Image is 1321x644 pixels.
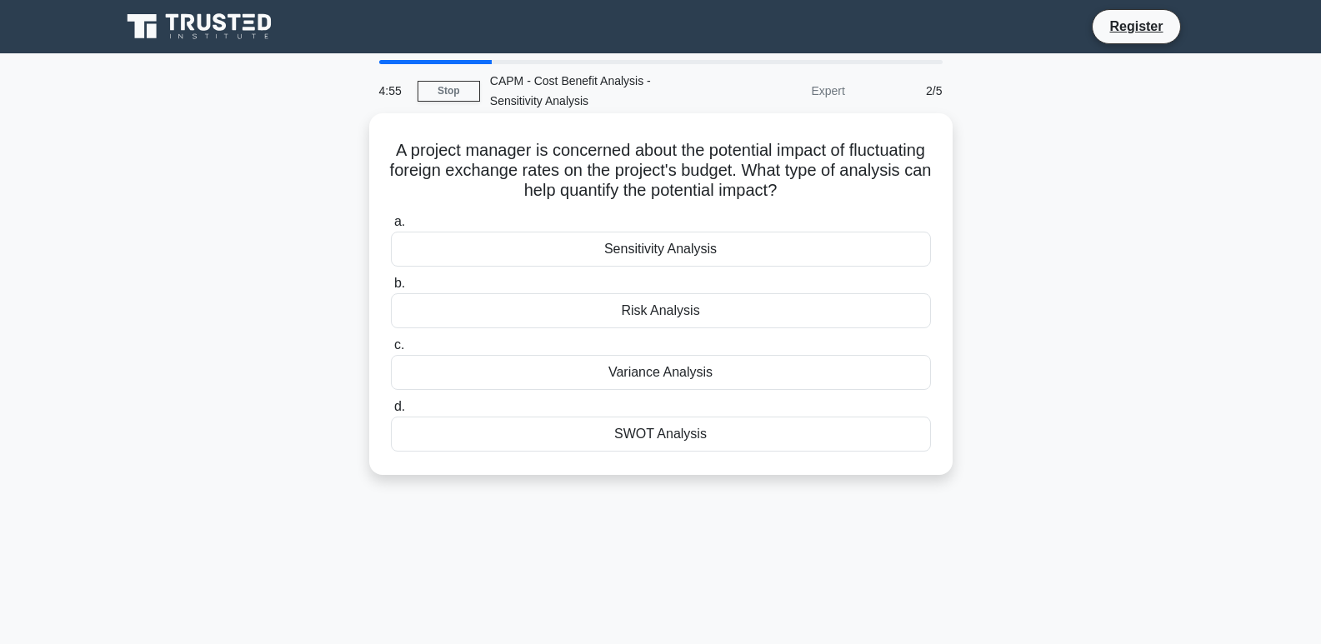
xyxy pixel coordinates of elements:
div: Expert [709,74,855,107]
h5: A project manager is concerned about the potential impact of fluctuating foreign exchange rates o... [389,140,933,202]
span: b. [394,276,405,290]
div: 4:55 [369,74,418,107]
a: Stop [418,81,480,102]
span: d. [394,399,405,413]
span: a. [394,214,405,228]
div: 2/5 [855,74,953,107]
div: Variance Analysis [391,355,931,390]
span: c. [394,337,404,352]
div: SWOT Analysis [391,417,931,452]
div: CAPM - Cost Benefit Analysis - Sensitivity Analysis [480,64,709,117]
a: Register [1099,16,1173,37]
div: Sensitivity Analysis [391,232,931,267]
div: Risk Analysis [391,293,931,328]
